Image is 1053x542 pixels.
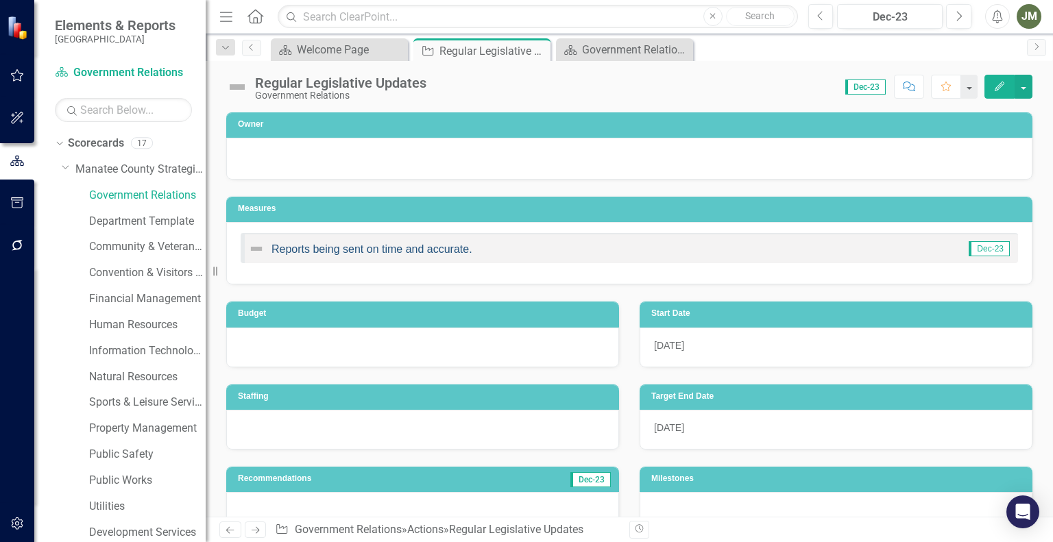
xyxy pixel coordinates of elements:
div: Dec-23 [842,9,938,25]
img: Not Defined [248,241,265,257]
span: Dec-23 [969,241,1010,256]
h3: Staffing [238,392,612,401]
a: Human Resources [89,317,206,333]
h3: Recommendations [238,474,476,483]
a: Manatee County Strategic Plan [75,162,206,177]
a: Property Management [89,421,206,436]
input: Search Below... [55,98,192,122]
a: Government Relations [559,41,690,58]
div: 17 [131,138,153,149]
div: » » [275,522,619,538]
a: Natural Resources [89,369,206,385]
a: Public Safety [89,447,206,463]
a: Financial Management [89,291,206,307]
a: Sports & Leisure Services [89,395,206,410]
span: [DATE] [654,422,684,433]
span: Dec-23 [845,79,886,95]
h3: Measures [238,204,1026,213]
a: Reports being sent on time and accurate. [271,243,472,255]
div: Government Relations [255,90,426,101]
a: Development Services [89,525,206,541]
a: Community & Veterans Services [89,239,206,255]
div: Welcome Page [297,41,404,58]
button: JM [1017,4,1041,29]
a: Welcome Page [274,41,404,58]
input: Search ClearPoint... [278,5,797,29]
h3: Start Date [651,309,1026,318]
button: Search [726,7,795,26]
span: Search [745,10,775,21]
div: Regular Legislative Updates [255,75,426,90]
a: Utilities [89,499,206,515]
div: Regular Legislative Updates [449,523,583,536]
small: [GEOGRAPHIC_DATA] [55,34,175,45]
div: Regular Legislative Updates [439,42,547,60]
img: Not Defined [226,76,248,98]
a: Convention & Visitors Bureau [89,265,206,281]
span: Elements & Reports [55,17,175,34]
h3: Budget [238,309,612,318]
a: Government Relations [295,523,402,536]
a: Information Technology Services [89,343,206,359]
div: Open Intercom Messenger [1006,495,1039,528]
button: Dec-23 [837,4,943,29]
a: Scorecards [68,136,124,151]
a: Department Template [89,214,206,230]
span: [DATE] [654,340,684,351]
div: Government Relations [582,41,690,58]
h3: Owner [238,120,1026,129]
h3: Milestones [651,474,1026,483]
a: Government Relations [89,188,206,204]
h3: Target End Date [651,392,1026,401]
a: Public Works [89,473,206,489]
a: Actions [407,523,444,536]
a: Government Relations [55,65,192,81]
span: Dec-23 [570,472,611,487]
img: ClearPoint Strategy [6,15,31,40]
